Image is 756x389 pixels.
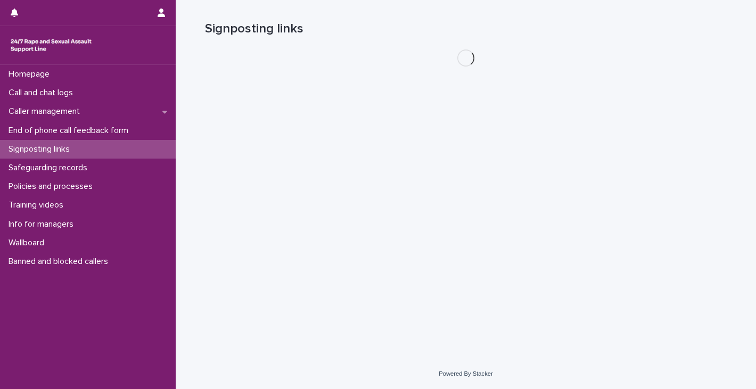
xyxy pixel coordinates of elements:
[4,256,117,267] p: Banned and blocked callers
[205,21,727,37] h1: Signposting links
[4,106,88,117] p: Caller management
[9,35,94,56] img: rhQMoQhaT3yELyF149Cw
[4,69,58,79] p: Homepage
[4,238,53,248] p: Wallboard
[4,88,81,98] p: Call and chat logs
[439,370,492,377] a: Powered By Stacker
[4,181,101,192] p: Policies and processes
[4,200,72,210] p: Training videos
[4,144,78,154] p: Signposting links
[4,219,82,229] p: Info for managers
[4,126,137,136] p: End of phone call feedback form
[4,163,96,173] p: Safeguarding records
